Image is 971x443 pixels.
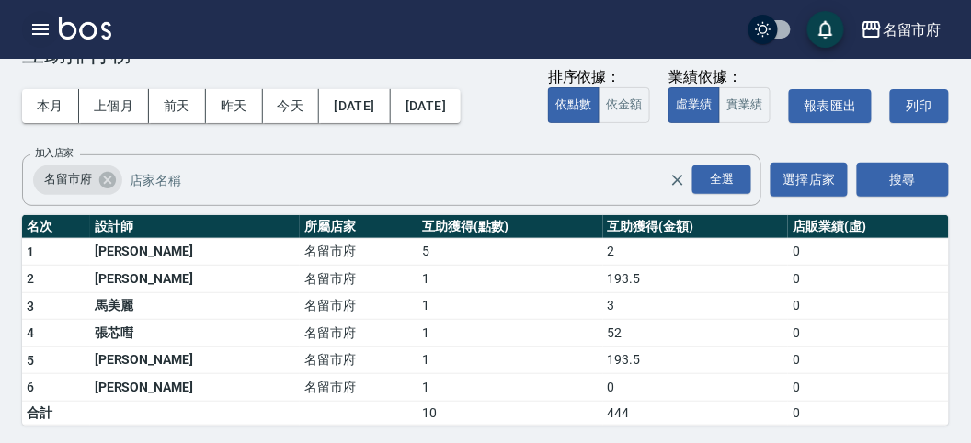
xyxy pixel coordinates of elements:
[599,87,650,123] button: 依金額
[90,215,300,239] th: 設計師
[668,68,771,87] div: 業績依據：
[90,374,300,402] td: [PERSON_NAME]
[807,11,844,48] button: save
[603,374,789,402] td: 0
[890,89,949,123] button: 列印
[300,215,417,239] th: 所屬店家
[771,163,848,197] button: 選擇店家
[417,238,603,266] td: 5
[27,353,34,368] span: 5
[788,215,949,239] th: 店販業績(虛)
[665,167,691,193] button: Clear
[417,346,603,374] td: 1
[59,17,111,40] img: Logo
[603,238,789,266] td: 2
[603,401,789,425] td: 444
[603,346,789,374] td: 193.5
[788,238,949,266] td: 0
[548,68,650,87] div: 排序依據：
[22,89,79,123] button: 本月
[206,89,263,123] button: 昨天
[603,320,789,347] td: 52
[417,292,603,320] td: 1
[27,299,34,313] span: 3
[603,266,789,293] td: 193.5
[788,266,949,293] td: 0
[90,266,300,293] td: [PERSON_NAME]
[90,320,300,347] td: 張芯嘒
[300,266,417,293] td: 名留市府
[27,325,34,340] span: 4
[90,346,300,374] td: [PERSON_NAME]
[300,320,417,347] td: 名留市府
[417,266,603,293] td: 1
[689,162,755,198] button: Open
[668,87,720,123] button: 虛業績
[788,374,949,402] td: 0
[789,89,872,123] button: 報表匯出
[300,238,417,266] td: 名留市府
[853,11,949,49] button: 名留市府
[33,165,122,195] div: 名留市府
[79,89,149,123] button: 上個月
[417,320,603,347] td: 1
[149,89,206,123] button: 前天
[719,87,771,123] button: 實業績
[125,164,703,196] input: 店家名稱
[90,238,300,266] td: [PERSON_NAME]
[27,380,34,394] span: 6
[692,165,751,194] div: 全選
[22,215,949,426] table: a dense table
[27,271,34,286] span: 2
[417,374,603,402] td: 1
[857,163,949,197] button: 搜尋
[417,215,603,239] th: 互助獲得(點數)
[300,346,417,374] td: 名留市府
[603,292,789,320] td: 3
[90,292,300,320] td: 馬美麗
[548,87,600,123] button: 依點數
[27,244,34,259] span: 1
[788,401,949,425] td: 0
[300,292,417,320] td: 名留市府
[603,215,789,239] th: 互助獲得(金額)
[33,170,103,188] span: 名留市府
[22,215,90,239] th: 名次
[883,18,942,41] div: 名留市府
[417,401,603,425] td: 10
[300,374,417,402] td: 名留市府
[22,401,90,425] td: 合計
[263,89,320,123] button: 今天
[35,146,74,160] label: 加入店家
[788,320,949,347] td: 0
[391,89,461,123] button: [DATE]
[788,346,949,374] td: 0
[788,292,949,320] td: 0
[319,89,390,123] button: [DATE]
